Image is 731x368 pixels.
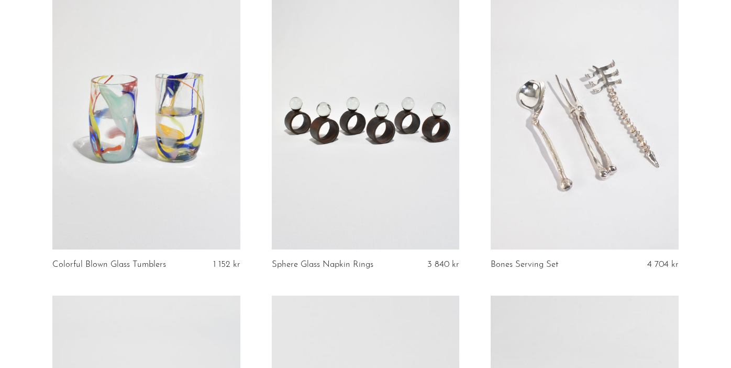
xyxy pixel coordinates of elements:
span: 1 152 kr [213,260,240,269]
a: Sphere Glass Napkin Rings [272,260,373,269]
span: 3 840 kr [427,260,459,269]
a: Colorful Blown Glass Tumblers [52,260,166,269]
span: 4 704 kr [647,260,679,269]
a: Bones Serving Set [491,260,558,269]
